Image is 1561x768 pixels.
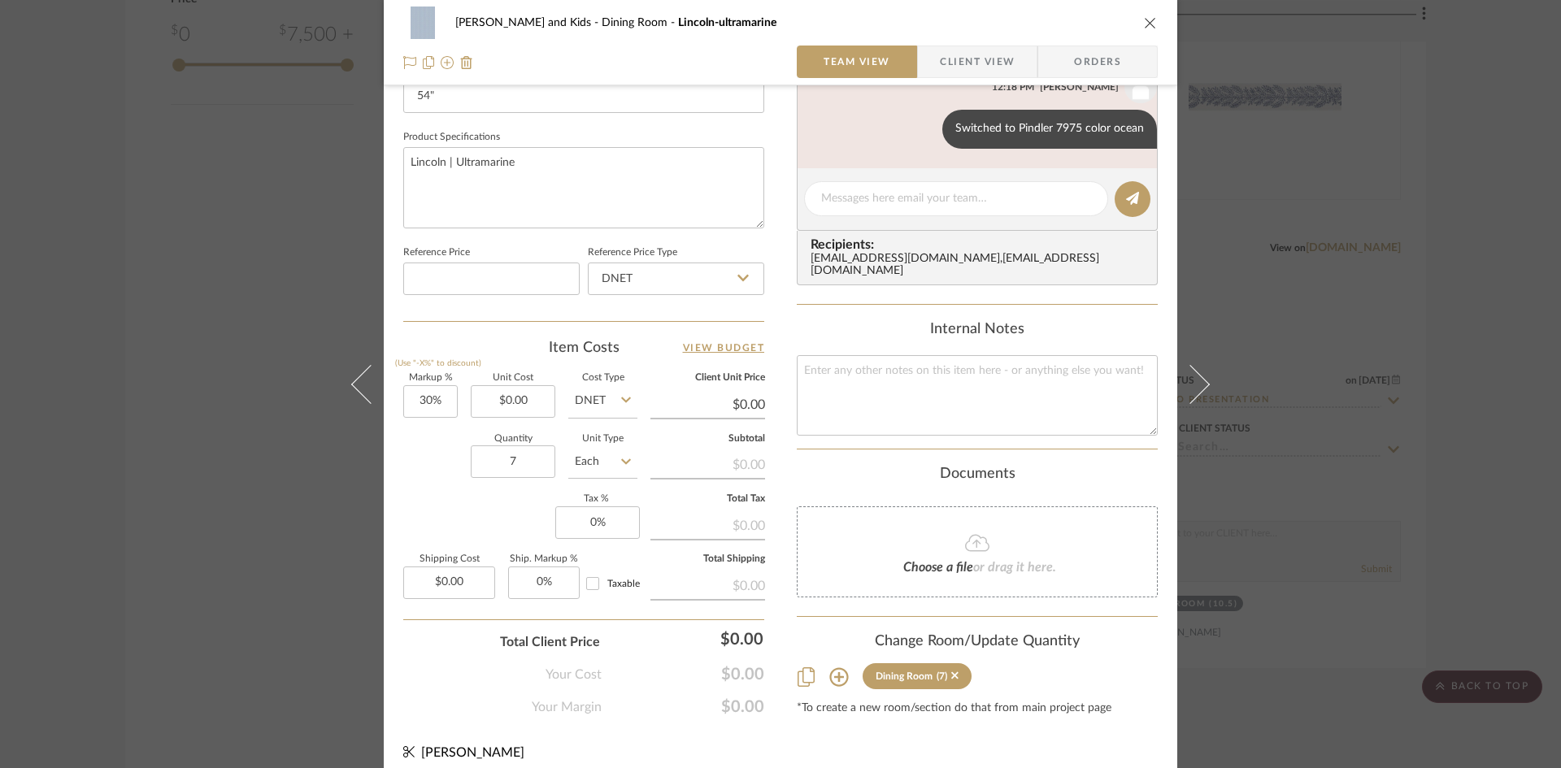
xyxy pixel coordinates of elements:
span: Total Client Price [500,632,600,652]
span: Your Margin [532,697,602,717]
div: $0.00 [650,449,765,478]
span: [PERSON_NAME] [421,746,524,759]
div: Internal Notes [797,321,1158,339]
span: Lincoln-ultramarine [678,17,776,28]
div: [PERSON_NAME] [1040,80,1119,94]
button: close [1143,15,1158,30]
label: Cost Type [568,374,637,382]
a: View Budget [683,338,765,358]
span: Team View [824,46,890,78]
label: Tax % [555,495,637,503]
span: $0.00 [602,665,764,684]
img: Remove from project [460,56,473,69]
label: Product Specifications [403,133,500,141]
span: Recipients: [811,237,1150,252]
label: Markup % [403,374,458,382]
label: Total Shipping [650,555,765,563]
div: Switched to Pindler 7975 color ocean [942,110,1157,149]
div: [EMAIL_ADDRESS][DOMAIN_NAME] , [EMAIL_ADDRESS][DOMAIN_NAME] [811,253,1150,279]
div: $0.00 [650,510,765,539]
label: Client Unit Price [650,374,765,382]
span: $0.00 [602,697,764,717]
label: Ship. Markup % [508,555,580,563]
div: Dining Room [876,670,933,682]
div: (7) [937,670,947,682]
img: b85479e1-a6e2-4ef5-a580-586472480e9c_48x40.jpg [403,7,442,39]
div: Change Room/Update Quantity [797,633,1158,651]
label: Shipping Cost [403,555,495,563]
div: *To create a new room/section do that from main project page [797,702,1158,715]
label: Quantity [471,435,555,443]
span: Taxable [607,579,640,588]
label: Reference Price [403,249,470,257]
span: Orders [1056,46,1139,78]
label: Subtotal [650,435,765,443]
span: Your Cost [546,665,602,684]
span: Choose a file [903,561,973,574]
label: Unit Type [568,435,637,443]
span: Dining Room [602,17,678,28]
label: Unit Cost [471,374,555,382]
div: $0.00 [608,623,771,655]
label: Total Tax [650,495,765,503]
div: Item Costs [403,338,764,358]
img: user_avatar.png [1124,71,1157,103]
div: 12:18 PM [992,80,1034,94]
div: $0.00 [650,570,765,599]
span: or drag it here. [973,561,1056,574]
span: Client View [940,46,1015,78]
label: Reference Price Type [588,249,677,257]
span: [PERSON_NAME] and Kids [455,17,602,28]
div: Documents [797,466,1158,484]
input: Enter the dimensions of this item [403,80,764,113]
